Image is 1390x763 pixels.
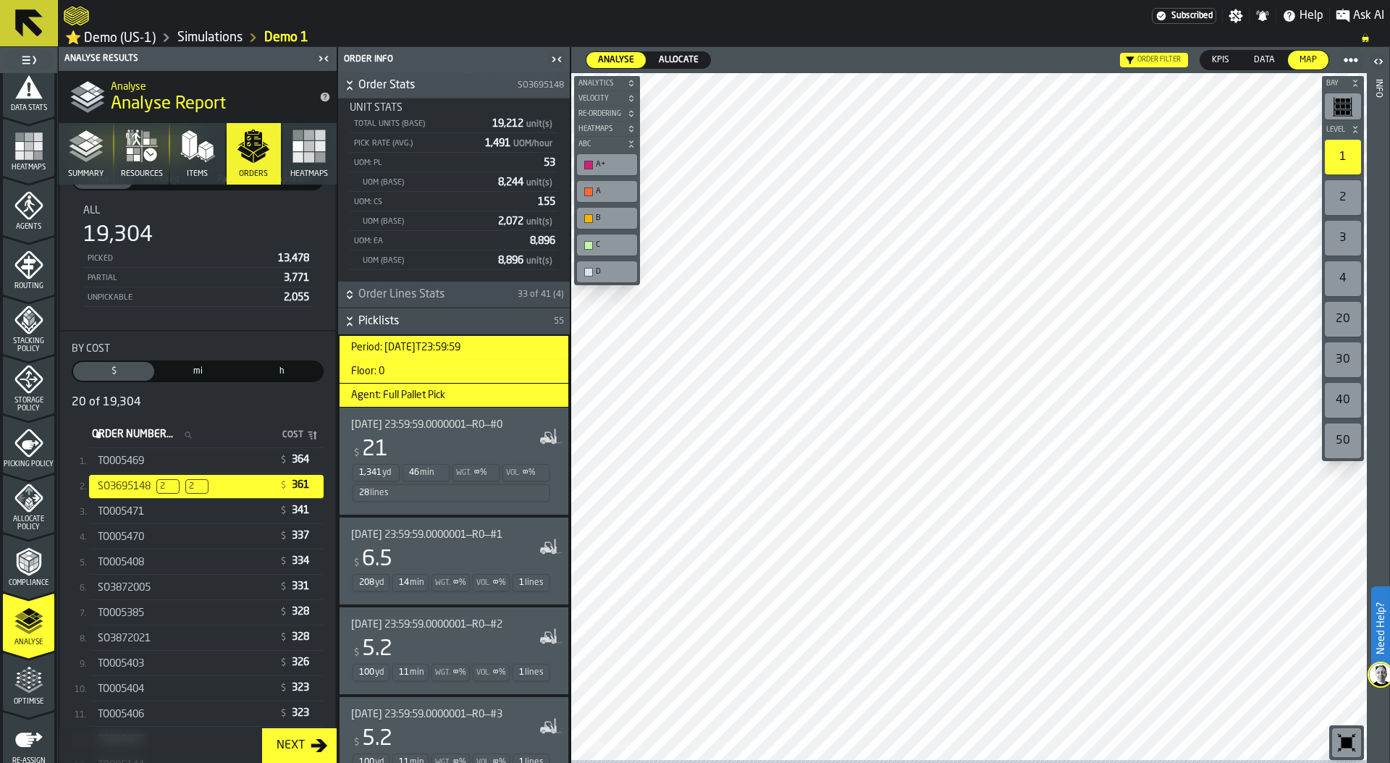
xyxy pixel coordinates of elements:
[526,120,552,129] span: unit(s)
[68,169,104,179] span: Summary
[392,664,429,681] div: Duration
[292,607,312,617] span: 328
[519,667,524,678] div: 1
[72,394,324,411] div: 20 of 19,304
[351,619,551,631] div: Title
[359,468,382,478] div: 1,341
[1330,7,1390,25] label: button-toggle-Ask AI
[506,469,520,477] label: Vol.
[476,669,490,677] label: Vol.
[596,160,633,169] div: A+
[1373,76,1383,759] div: Info
[523,468,528,478] div: ∞
[3,698,54,706] span: Optimise
[480,468,487,478] span: %
[358,286,515,303] span: Order Lines Stats
[351,529,551,541] div: Title
[292,556,312,566] span: 334
[453,578,458,588] div: ∞
[284,292,309,303] span: 2,055
[160,365,235,378] span: mi
[3,579,54,587] span: Compliance
[340,607,568,694] div: stat-2024-11-22 23:59:59.0000001—R0—#2
[340,336,568,360] h3: title-section-Period: 2024-11-22T23:59:59
[539,619,563,648] label: button-toggle-Show on Map
[476,579,490,587] label: Vol.
[375,578,384,588] span: yd
[281,709,286,719] span: $
[353,484,549,502] div: Line Speed 1 l/hour
[359,488,369,498] div: 28
[281,633,286,643] span: $
[392,574,429,591] div: Duration
[459,667,466,678] span: %
[359,578,374,588] div: 208
[353,198,532,207] div: UOM: CS
[351,419,551,431] div: Title
[3,296,54,354] li: menu Stacking Policy
[92,429,173,440] span: label
[86,274,278,283] div: Partial
[83,205,100,216] span: All
[340,518,568,604] div: stat-2024-11-22 23:59:59.0000001—R0—#1
[98,557,144,568] span: TO005408
[362,437,388,463] div: 21
[525,667,544,678] span: lines
[1322,258,1364,299] div: button-toolbar-undefined
[72,343,110,355] span: By Cost
[292,657,312,667] span: 326
[59,47,337,71] header: Analyse Results
[580,211,634,226] div: B
[98,582,151,594] span: SO3872005
[89,575,324,600] div: StatList-item-[object Object]
[83,205,312,216] div: Title
[647,52,710,68] div: thumb
[498,216,555,227] span: 2,072
[338,47,570,72] header: Order Info
[281,481,286,491] span: $
[452,464,500,481] div: Agent Weight Cap. N/A / Picklist Weight. 2 t (∞%)
[498,177,555,187] span: 8,244
[98,709,144,720] span: TO005406
[292,480,312,490] span: 361
[518,290,564,300] span: 33 of 41 (4)
[574,76,640,90] button: button-
[83,222,153,248] div: 19,304
[403,464,450,481] div: Duration
[185,479,208,494] span: Unpickable Lines
[1276,7,1329,25] label: button-toggle-Help
[361,217,492,227] div: UOM (Base)
[72,343,324,355] div: Title
[409,468,419,478] div: 46
[410,667,424,678] span: min
[72,361,156,382] label: button-switch-multi-Cost
[1373,588,1389,669] label: Need Help?
[338,90,570,282] div: stat-Unit Stats
[493,667,498,678] div: ∞
[313,50,334,67] label: button-toggle-Close me
[596,240,633,250] div: C
[576,80,624,88] span: Analytics
[513,140,552,148] span: UOM/hour
[292,632,312,642] span: 328
[382,468,391,478] span: yd
[281,683,286,694] span: $
[3,164,54,172] span: Heatmaps
[431,664,470,681] div: Agent Weight Cap. N/A / Picklist Weight. 506 lb (∞%)
[473,574,510,591] div: VOLUME: Agent N/A / Picklist 54 ft3 (∞%)
[292,708,312,718] span: 323
[574,151,640,178] div: button-toolbar-undefined
[89,499,324,524] div: StatList-item-[object Object]
[281,658,286,668] span: $
[350,102,558,114] div: Title
[98,683,144,695] span: TO005404
[121,169,163,179] span: Resources
[350,133,558,153] div: StatList-item-Pick Rate (Avg.)
[574,178,640,205] div: button-toolbar-undefined
[435,579,450,587] label: Wgt.
[1250,9,1276,23] label: button-toggle-Notifications
[1325,261,1361,296] div: 4
[547,51,567,68] label: button-toggle-Close me
[98,658,144,670] span: TO005403
[456,469,471,477] label: Wgt.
